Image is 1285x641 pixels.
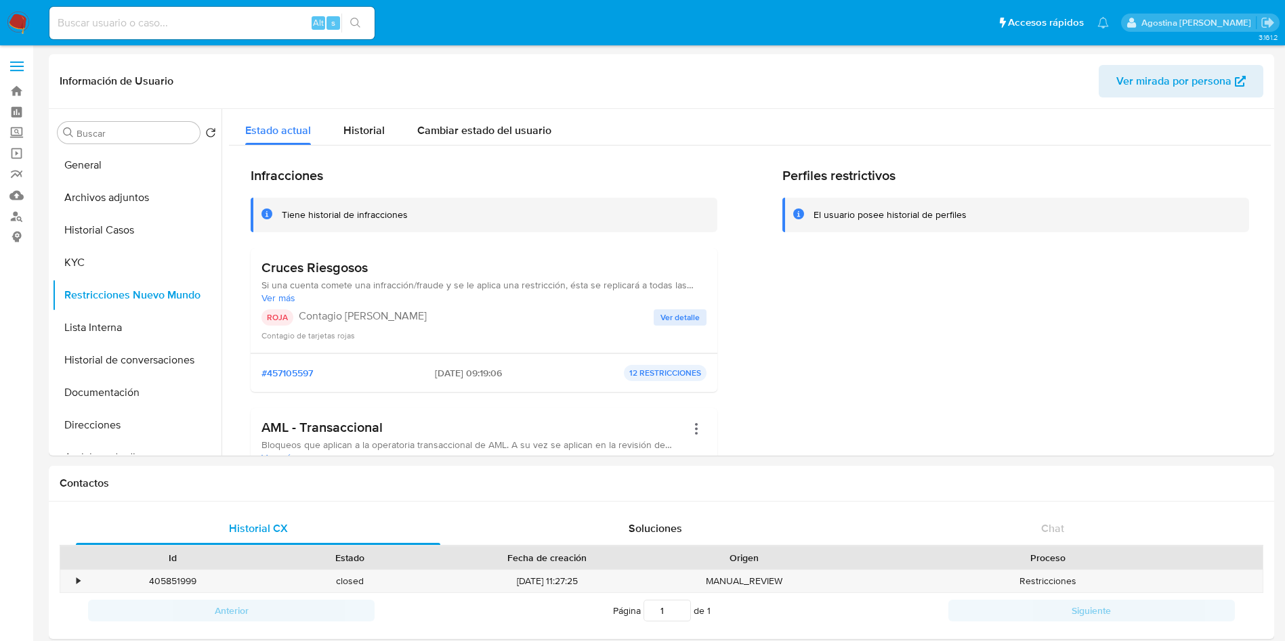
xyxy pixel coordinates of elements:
[88,600,375,621] button: Anterior
[656,570,833,592] div: MANUAL_REVIEW
[49,14,375,32] input: Buscar usuario o caso...
[629,521,682,536] span: Soluciones
[665,551,824,565] div: Origen
[229,521,288,536] span: Historial CX
[313,16,324,29] span: Alt
[1041,521,1064,536] span: Chat
[52,149,222,181] button: General
[52,311,222,344] button: Lista Interna
[1116,65,1231,97] span: Ver mirada por persona
[63,127,74,138] button: Buscar
[52,344,222,376] button: Historial de conversaciones
[448,551,646,565] div: Fecha de creación
[1097,17,1109,28] a: Notificaciones
[205,127,216,142] button: Volver al orden por defecto
[52,441,222,474] button: Anticipos de dinero
[52,181,222,214] button: Archivos adjuntos
[1099,65,1263,97] button: Ver mirada por persona
[271,551,429,565] div: Estado
[613,600,711,621] span: Página de
[52,214,222,246] button: Historial Casos
[84,570,261,592] div: 405851999
[52,376,222,409] button: Documentación
[1141,16,1256,29] p: agostina.faruolo@mercadolibre.com
[1261,16,1275,30] a: Salir
[843,551,1253,565] div: Proceso
[331,16,335,29] span: s
[77,127,194,139] input: Buscar
[93,551,252,565] div: Id
[341,14,369,32] button: search-icon
[60,74,173,88] h1: Información de Usuario
[52,409,222,441] button: Direcciones
[1008,16,1084,30] span: Accesos rápidos
[52,279,222,311] button: Restricciones Nuevo Mundo
[261,570,439,592] div: closed
[707,604,711,617] span: 1
[833,570,1263,592] div: Restricciones
[439,570,656,592] div: [DATE] 11:27:25
[948,600,1235,621] button: Siguiente
[77,575,80,588] div: •
[60,477,1263,490] h1: Contactos
[52,246,222,279] button: KYC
